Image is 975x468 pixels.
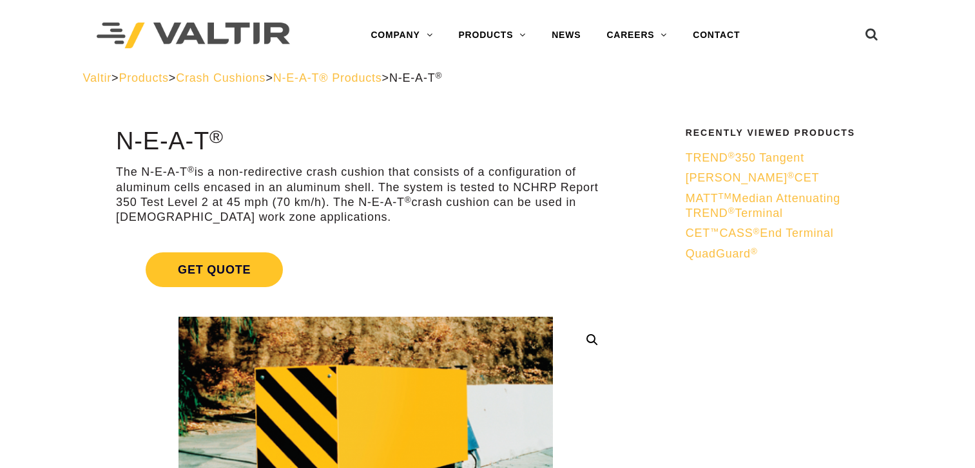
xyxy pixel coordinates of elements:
a: N-E-A-T® Products [273,71,382,84]
a: TREND®350 Tangent [686,151,884,165]
h1: N-E-A-T [116,128,615,155]
span: TREND 350 Tangent [686,151,804,164]
sup: ® [728,151,735,160]
span: N-E-A-T [389,71,442,84]
span: QuadGuard [686,247,758,260]
a: QuadGuard® [686,247,884,261]
a: CET™CASS®End Terminal [686,226,884,241]
sup: ® [753,227,760,236]
a: NEWS [539,23,594,48]
a: Products [119,71,168,84]
sup: ® [209,126,224,147]
span: MATT Median Attenuating TREND Terminal [686,192,840,220]
a: Crash Cushions [176,71,265,84]
a: CAREERS [594,23,680,48]
sup: ® [728,206,735,216]
a: MATTTMMedian Attenuating TREND®Terminal [686,191,884,221]
h2: Recently Viewed Products [686,128,884,138]
a: PRODUCTS [445,23,539,48]
sup: ® [436,71,443,80]
sup: ® [787,171,795,180]
span: CET CASS End Terminal [686,227,834,239]
a: Get Quote [116,237,615,303]
a: Valtir [83,71,111,84]
a: COMPANY [358,23,445,48]
img: Valtir [97,23,290,49]
a: CONTACT [680,23,753,48]
sup: ® [751,247,758,256]
a: 🔍 [581,328,604,351]
sup: ™ [710,227,719,236]
div: > > > > [83,71,893,86]
p: The N-E-A-T is a non-redirective crash cushion that consists of a configuration of aluminum cells... [116,165,615,225]
sup: ® [188,165,195,174]
a: [PERSON_NAME]®CET [686,171,884,185]
sup: TM [719,191,732,201]
span: [PERSON_NAME] CET [686,171,820,184]
sup: ® [405,195,412,205]
span: Get Quote [146,252,283,287]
